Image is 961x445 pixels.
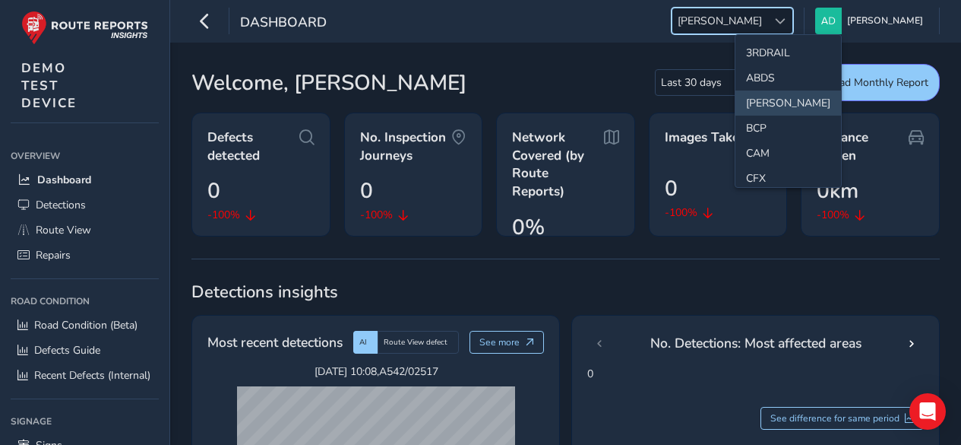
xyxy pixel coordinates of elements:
span: -100% [207,207,240,223]
span: Download Monthly Report [801,75,928,90]
span: 0% [512,211,545,243]
span: -100% [665,205,697,221]
span: Defects detected [207,129,299,164]
span: 0 [360,175,373,207]
span: Images Taken [665,129,747,147]
span: Welcome, [PERSON_NAME] [191,67,466,99]
span: See difference for same period [770,412,899,424]
span: 0km [817,175,858,207]
button: See more [469,331,545,354]
a: Route View [11,218,159,243]
div: Overview [11,145,159,167]
button: See difference for same period [760,407,925,430]
span: [DATE] 10:08 , A542/02517 [237,364,515,379]
img: rr logo [21,11,148,45]
span: Repairs [36,248,71,262]
div: Signage [11,410,159,433]
span: -100% [817,207,849,223]
span: Last 30 days [656,70,727,95]
button: Download Monthly Report [774,64,940,101]
span: Distance Driven [817,129,909,164]
span: Dashboard [240,13,327,34]
span: See more [479,336,520,348]
a: Road Condition (Beta) [11,313,159,338]
span: -100% [360,207,393,223]
a: Dashboard [11,167,159,192]
div: Open Intercom Messenger [909,393,946,430]
span: Detections [36,198,86,212]
span: No. Inspection Journeys [360,129,452,164]
li: ANDY [735,91,841,116]
span: Recent Defects (Internal) [34,368,150,383]
span: Route View defect [384,337,447,348]
a: Recent Defects (Internal) [11,363,159,388]
span: Route View [36,223,91,237]
button: [PERSON_NAME] [815,8,928,34]
li: CFX [735,166,841,191]
span: Dashboard [37,173,91,187]
img: diamond-layout [815,8,842,34]
span: No. Detections: Most affected areas [650,333,861,353]
span: 0 [207,175,220,207]
span: Defects Guide [34,343,100,358]
span: Detections insights [191,281,940,304]
span: Network Covered (by Route Reports) [512,129,604,201]
span: 0 [665,173,678,205]
li: CAM [735,141,841,166]
span: [PERSON_NAME] [847,8,923,34]
li: 3RDRAIL [735,40,841,65]
div: Route View defect [378,331,459,354]
span: DEMO TEST DEVICE [21,59,77,112]
span: [PERSON_NAME] [672,8,767,33]
li: ABDS [735,65,841,91]
span: Most recent detections [207,332,343,352]
div: AI [353,331,378,354]
span: Road Condition (Beta) [34,318,138,332]
li: BCP [735,116,841,141]
span: AI [359,337,367,348]
div: Road Condition [11,290,159,313]
a: Defects Guide [11,338,159,363]
a: Detections [11,192,159,218]
a: Repairs [11,243,159,268]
